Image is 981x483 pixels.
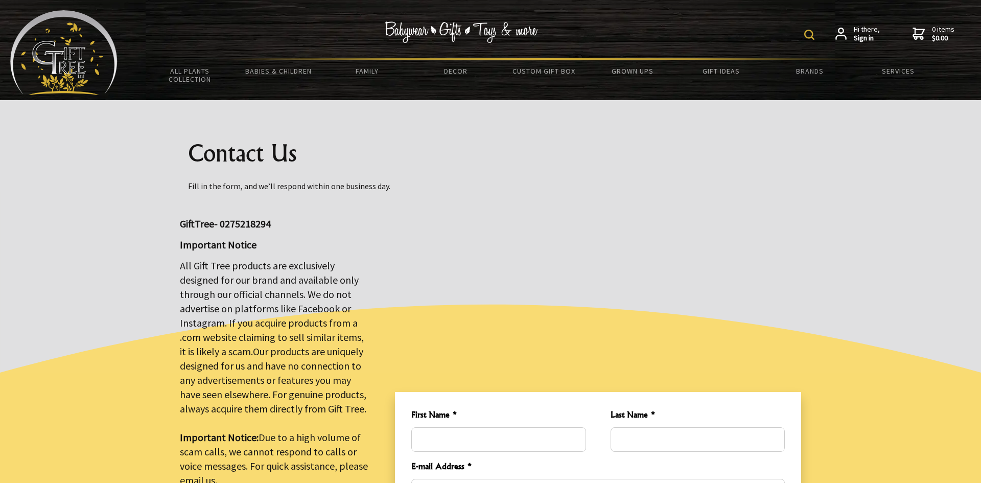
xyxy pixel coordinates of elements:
h1: Contact Us [188,141,793,166]
a: 0 items$0.00 [913,25,954,43]
span: First Name * [411,408,586,423]
span: E-mail Address * [411,460,785,475]
strong: $0.00 [932,34,954,43]
strong: Important Notice [180,238,256,251]
big: GiftTree- 0275218294 [180,217,271,230]
img: Babyware - Gifts - Toys and more... [10,10,118,95]
a: Hi there,Sign in [835,25,880,43]
a: Services [854,60,943,82]
span: Hi there, [854,25,880,43]
a: Brands [765,60,854,82]
a: Decor [411,60,500,82]
img: Babywear - Gifts - Toys & more [384,21,538,43]
strong: Important Notice: [180,431,259,444]
input: Last Name * [611,427,785,452]
span: Last Name * [611,408,785,423]
a: Gift Ideas [677,60,765,82]
a: Custom Gift Box [500,60,588,82]
p: Fill in the form, and we’ll respond within one business day. [188,180,793,192]
a: All Plants Collection [146,60,234,90]
a: Family [323,60,411,82]
span: 0 items [932,25,954,43]
a: Grown Ups [589,60,677,82]
a: Babies & Children [234,60,322,82]
input: First Name * [411,427,586,452]
strong: Sign in [854,34,880,43]
img: product search [804,30,814,40]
